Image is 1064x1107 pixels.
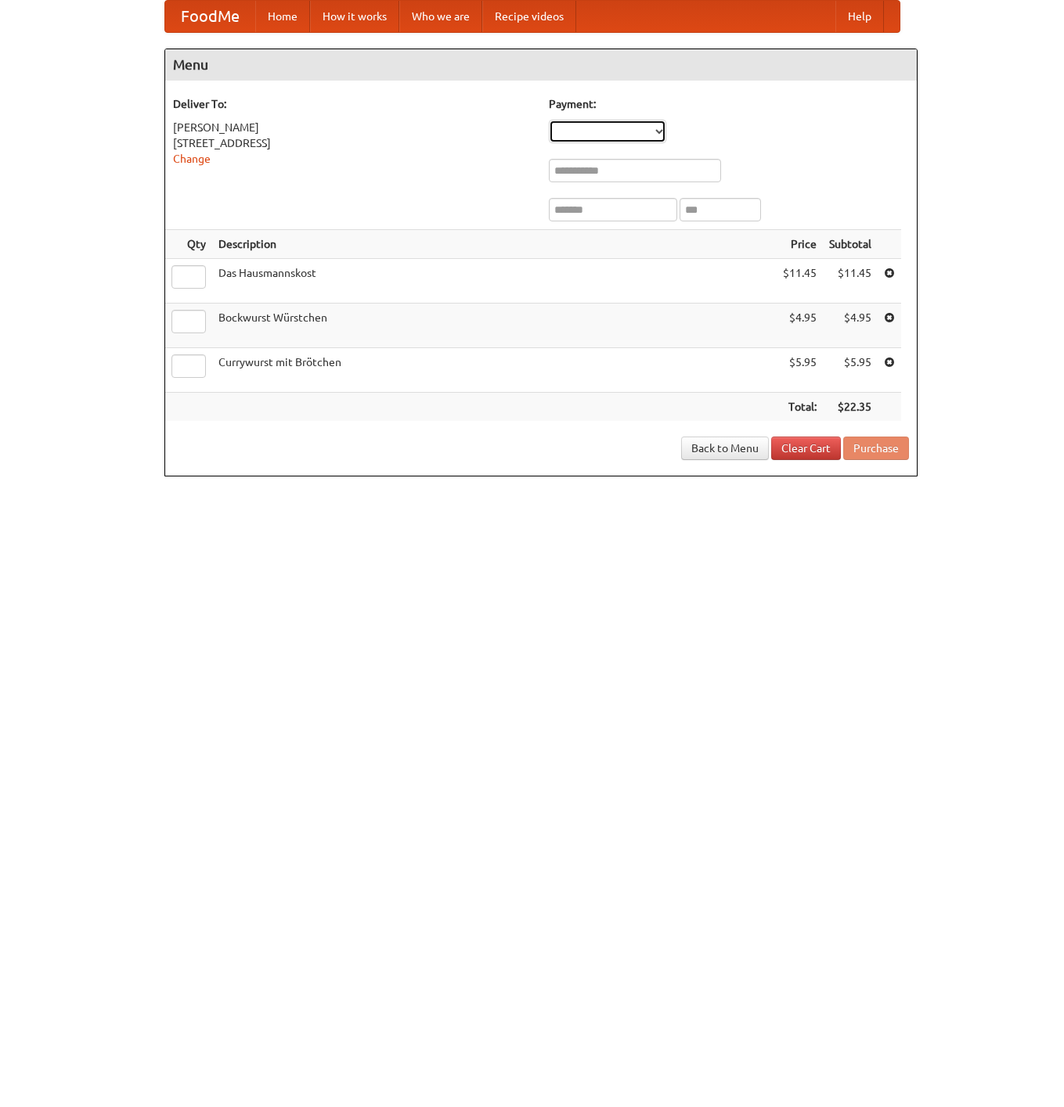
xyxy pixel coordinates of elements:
[777,393,823,422] th: Total:
[212,348,777,393] td: Currywurst mit Brötchen
[212,230,777,259] th: Description
[165,230,212,259] th: Qty
[212,304,777,348] td: Bockwurst Würstchen
[173,135,533,151] div: [STREET_ADDRESS]
[823,393,878,422] th: $22.35
[823,230,878,259] th: Subtotal
[255,1,310,32] a: Home
[549,96,909,112] h5: Payment:
[843,437,909,460] button: Purchase
[310,1,399,32] a: How it works
[777,304,823,348] td: $4.95
[835,1,884,32] a: Help
[173,120,533,135] div: [PERSON_NAME]
[212,259,777,304] td: Das Hausmannskost
[165,49,917,81] h4: Menu
[823,304,878,348] td: $4.95
[777,348,823,393] td: $5.95
[165,1,255,32] a: FoodMe
[482,1,576,32] a: Recipe videos
[173,96,533,112] h5: Deliver To:
[777,259,823,304] td: $11.45
[777,230,823,259] th: Price
[823,259,878,304] td: $11.45
[173,153,211,165] a: Change
[681,437,769,460] a: Back to Menu
[771,437,841,460] a: Clear Cart
[823,348,878,393] td: $5.95
[399,1,482,32] a: Who we are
